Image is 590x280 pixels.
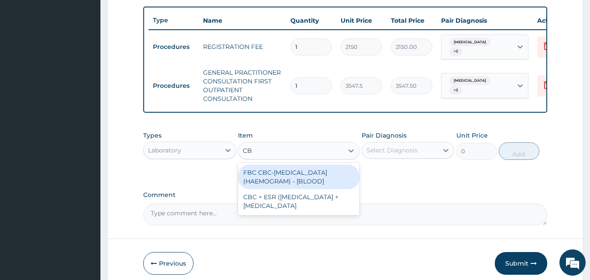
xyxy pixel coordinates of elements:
[148,39,199,55] td: Procedures
[456,131,488,140] label: Unit Price
[336,12,386,29] th: Unit Price
[51,84,121,173] span: We're online!
[148,78,199,94] td: Procedures
[449,76,490,85] span: [MEDICAL_DATA]
[199,12,286,29] th: Name
[286,12,336,29] th: Quantity
[143,132,162,139] label: Types
[143,191,548,199] label: Comment
[495,252,547,275] button: Submit
[238,131,253,140] label: Item
[386,12,437,29] th: Total Price
[238,189,359,214] div: CBC + ESR ([MEDICAL_DATA] + [MEDICAL_DATA]
[449,47,462,56] span: + 2
[4,187,166,218] textarea: Type your message and hit 'Enter'
[437,12,533,29] th: Pair Diagnosis
[449,86,462,95] span: + 2
[449,38,490,47] span: [MEDICAL_DATA]
[148,146,181,155] div: Laboratory
[362,131,407,140] label: Pair Diagnosis
[533,12,576,29] th: Actions
[199,64,286,107] td: GENERAL PRACTITIONER CONSULTATION FIRST OUTPATIENT CONSULTATION
[148,12,199,28] th: Type
[143,4,164,25] div: Minimize live chat window
[199,38,286,55] td: REGISTRATION FEE
[45,49,147,60] div: Chat with us now
[366,146,417,155] div: Select Diagnosis
[143,252,193,275] button: Previous
[16,44,35,66] img: d_794563401_company_1708531726252_794563401
[499,142,539,160] button: Add
[238,165,359,189] div: FBC CBC-[MEDICAL_DATA] (HAEMOGRAM) - [BLOOD]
